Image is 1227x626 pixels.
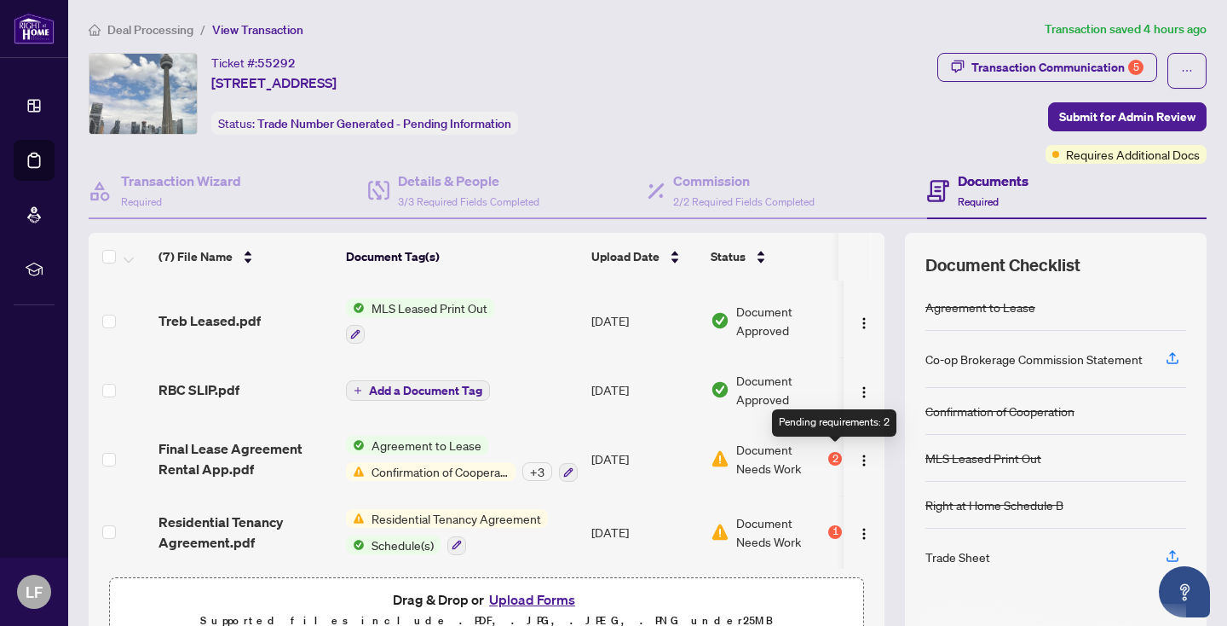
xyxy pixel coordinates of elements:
button: Add a Document Tag [346,379,490,401]
button: Upload Forms [484,588,580,611]
span: Treb Leased.pdf [158,310,261,331]
h4: Documents [958,171,1028,191]
img: Status Icon [346,436,365,455]
li: / [200,20,205,39]
span: Upload Date [591,247,660,266]
span: [STREET_ADDRESS] [211,72,337,93]
button: Logo [850,307,878,334]
div: Agreement to Lease [925,298,1035,316]
th: Status [704,233,849,281]
span: (7) File Name [158,247,233,266]
span: MLS Leased Print Out [365,299,494,317]
img: Logo [857,385,871,399]
span: Submit for Admin Review [1059,103,1195,130]
img: Status Icon [346,462,365,481]
span: Requires Additional Docs [1066,145,1200,164]
div: Status: [211,112,518,135]
div: Right at Home Schedule B [925,496,1063,514]
h4: Commission [673,171,815,191]
div: Ticket #: [211,53,296,72]
h4: Transaction Wizard [121,171,241,191]
td: [DATE] [585,422,704,496]
img: Document Status [711,449,729,468]
span: Required [958,195,999,208]
article: Transaction saved 4 hours ago [1045,20,1207,39]
span: Document Approved [736,371,842,409]
span: home [89,24,101,36]
button: Status IconResidential Tenancy AgreementStatus IconSchedule(s) [346,509,548,555]
img: Logo [857,316,871,330]
div: Confirmation of Cooperation [925,402,1074,420]
div: Co-op Brokerage Commission Statement [925,350,1143,368]
img: Status Icon [346,536,365,554]
button: Logo [850,376,878,403]
button: Transaction Communication5 [937,53,1157,82]
img: logo [14,13,55,44]
span: Document Approved [736,302,842,339]
span: 3/3 Required Fields Completed [398,195,539,208]
span: Status [711,247,746,266]
span: Agreement to Lease [365,436,488,455]
th: (7) File Name [152,233,339,281]
img: IMG-C12367704_1.jpg [89,54,197,134]
div: 2 [828,452,842,466]
span: View Transaction [212,22,303,38]
div: 1 [828,525,842,539]
span: Document Needs Work [736,440,825,478]
span: Deal Processing [107,22,193,38]
div: + 3 [522,462,552,481]
button: Logo [850,519,878,546]
div: Trade Sheet [925,548,990,566]
span: plus [354,386,362,395]
img: Document Status [711,311,729,330]
span: Confirmation of Cooperation [365,462,516,481]
div: Transaction Communication [971,54,1143,81]
h4: Details & People [398,171,539,191]
span: ellipsis [1181,65,1193,77]
button: Add a Document Tag [346,380,490,401]
button: Open asap [1159,566,1210,617]
span: Final Lease Agreement Rental App.pdf [158,438,332,479]
td: [DATE] [585,496,704,569]
img: Document Status [711,523,729,542]
span: 55292 [257,55,296,71]
div: 5 [1128,60,1143,75]
div: MLS Leased Print Out [925,449,1041,467]
button: Logo [850,445,878,472]
span: RBC SLIP.pdf [158,380,239,400]
th: Document Tag(s) [339,233,585,281]
span: Add a Document Tag [369,385,482,397]
div: Pending requirements: 2 [772,409,896,437]
span: Required [121,195,162,208]
img: Logo [857,454,871,467]
span: Drag & Drop or [393,588,580,611]
span: Residential Tenancy Agreement.pdf [158,512,332,553]
span: Document Checklist [925,253,1080,277]
span: Document Needs Work [736,513,825,551]
img: Document Status [711,380,729,399]
button: Submit for Admin Review [1048,102,1207,131]
button: Status IconAgreement to LeaseStatus IconConfirmation of Cooperation+3 [346,436,578,482]
button: Status IconMLS Leased Print Out [346,299,494,345]
span: Schedule(s) [365,536,441,554]
th: Upload Date [585,233,704,281]
img: Status Icon [346,509,365,528]
span: Trade Number Generated - Pending Information [257,116,511,131]
span: LF [26,580,43,604]
img: Status Icon [346,299,365,317]
td: [DATE] [585,285,704,358]
span: 2/2 Required Fields Completed [673,195,815,208]
span: Residential Tenancy Agreement [365,509,548,528]
td: [DATE] [585,357,704,422]
img: Logo [857,527,871,541]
